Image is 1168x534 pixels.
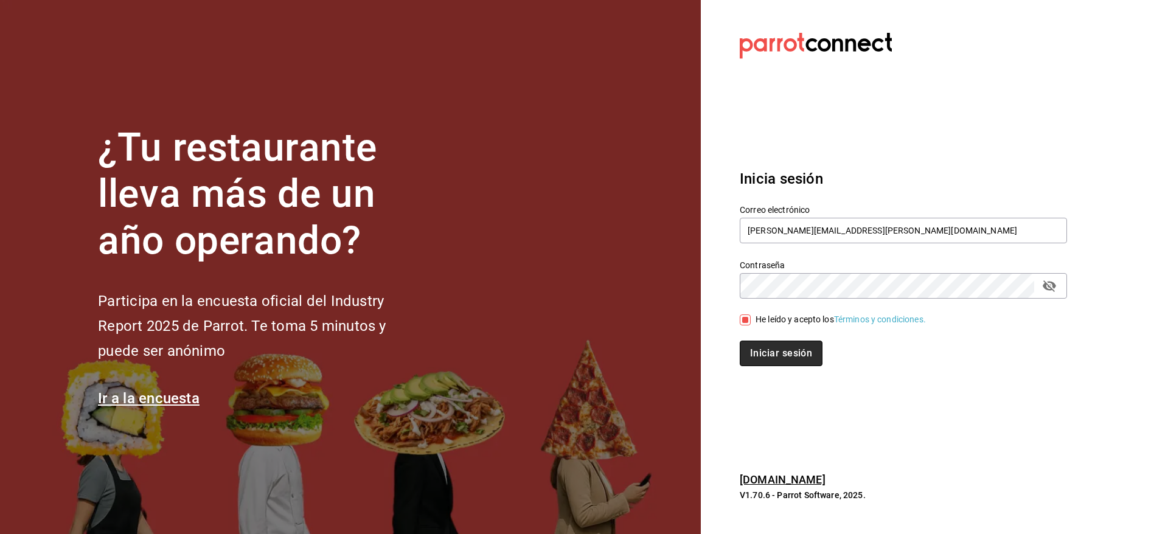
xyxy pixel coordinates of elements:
h1: ¿Tu restaurante lleva más de un año operando? [98,125,426,265]
p: V1.70.6 - Parrot Software, 2025. [740,489,1067,501]
h2: Participa en la encuesta oficial del Industry Report 2025 de Parrot. Te toma 5 minutos y puede se... [98,289,426,363]
button: passwordField [1039,276,1060,296]
h3: Inicia sesión [740,168,1067,190]
input: Ingresa tu correo electrónico [740,218,1067,243]
button: Iniciar sesión [740,341,822,366]
label: Contraseña [740,260,1067,269]
a: [DOMAIN_NAME] [740,473,826,486]
div: He leído y acepto los [756,313,926,326]
a: Términos y condiciones. [834,314,926,324]
a: Ir a la encuesta [98,390,200,407]
label: Correo electrónico [740,205,1067,213]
